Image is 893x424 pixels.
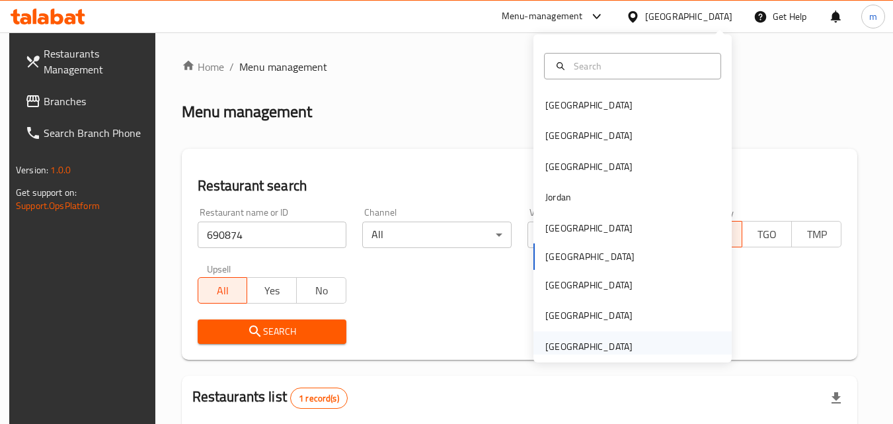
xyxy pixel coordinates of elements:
button: Search [198,319,347,344]
a: Branches [15,85,159,117]
h2: Menu management [182,101,312,122]
span: Search Branch Phone [44,125,148,141]
span: m [869,9,877,24]
span: Version: [16,161,48,179]
div: Total records count [290,388,348,409]
input: Search [568,59,713,73]
div: [GEOGRAPHIC_DATA] [545,128,633,143]
div: Jordan [545,190,571,204]
div: Menu-management [502,9,583,24]
span: 1.0.0 [50,161,71,179]
div: [GEOGRAPHIC_DATA] [545,308,633,323]
button: TGO [742,221,792,247]
span: Branches [44,93,148,109]
li: / [229,59,234,75]
button: Yes [247,277,297,304]
span: 1 record(s) [291,392,347,405]
span: Yes [252,281,291,300]
div: [GEOGRAPHIC_DATA] [545,339,633,354]
span: No [302,281,341,300]
div: [GEOGRAPHIC_DATA] [545,278,633,292]
button: All [198,277,248,304]
div: [GEOGRAPHIC_DATA] [645,9,732,24]
div: [GEOGRAPHIC_DATA] [545,221,633,235]
a: Restaurants Management [15,38,159,85]
span: TGO [748,225,787,244]
div: [GEOGRAPHIC_DATA] [545,98,633,112]
a: Support.OpsPlatform [16,197,100,214]
span: Restaurants Management [44,46,148,77]
label: Upsell [207,264,231,273]
nav: breadcrumb [182,59,857,75]
a: Search Branch Phone [15,117,159,149]
span: Get support on: [16,184,77,201]
button: TMP [791,221,841,247]
span: TMP [797,225,836,244]
span: Menu management [239,59,327,75]
div: All [362,222,512,248]
h2: Restaurant search [198,176,841,196]
input: Search for restaurant name or ID.. [198,222,347,248]
a: Home [182,59,224,75]
h2: Restaurants list [192,387,348,409]
div: All [527,222,677,248]
span: Search [208,323,336,340]
span: All [204,281,243,300]
button: No [296,277,346,304]
div: Export file [820,382,852,414]
div: [GEOGRAPHIC_DATA] [545,159,633,174]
